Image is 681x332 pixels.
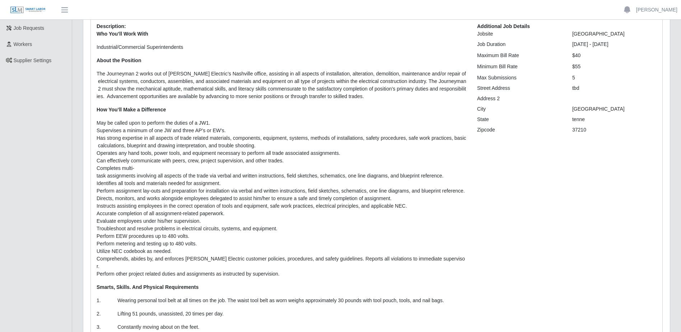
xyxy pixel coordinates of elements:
p: The Journeyman 2 works out of [PERSON_NAME] Electric’s Nashville office, assisting in all aspects... [97,70,466,100]
li: Directs, monitors, and works alongside employees delegated to assist him/her to ensure a safe and... [97,195,466,202]
div: State [472,116,567,123]
li: Instructs assisting employees in the correct operation of tools and equipment, safe work practice... [97,202,466,210]
strong: Smarts, Skills. And Physical Requirements [97,284,199,290]
span: Supplier Settings [14,57,52,63]
li: Comprehends, abides by, and enforces [PERSON_NAME] Electric customer policies, procedures, and sa... [97,255,466,270]
strong: About the Position [97,57,141,63]
div: [GEOGRAPHIC_DATA] [567,105,662,113]
li: Supervises a minimum of one JW and three AP’s or EW’s. [97,127,466,134]
li: Has strong expertise in all aspects of trade related materials, components, equipment, systems, m... [97,134,466,149]
p: 3. Constantly moving about on the feet. [97,323,466,331]
div: Street Address [472,84,567,92]
p: 1. Wearing personal tool belt at all times on the job. The waist tool belt as worn weighs approxi... [97,297,466,304]
li: Completes multi-task assignments involving all aspects of the trade via verbal and written instru... [97,165,466,180]
li: Accurate completion of all assignment-related paperwork. [97,210,466,217]
a: [PERSON_NAME] [636,6,677,14]
li: Perform metering and testing up to 480 volts. [97,240,466,248]
li: Can effectively communicate with peers, crew, project supervision, and other trades. [97,157,466,165]
span: Workers [14,41,32,47]
div: $40 [567,52,662,59]
div: [DATE] - [DATE] [567,41,662,48]
p: Industrial/Commercial Superintendents [97,43,466,51]
div: 37210 [567,126,662,134]
div: $55 [567,63,662,70]
div: Address 2 [472,95,567,102]
div: 5 [567,74,662,82]
li: Perform other project related duties and assignments as instructed by supervision. [97,270,466,278]
div: Max Submissions [472,74,567,82]
p: 2. Lifting 51 pounds, unassisted, 20 times per day. [97,310,466,318]
strong: Who You’ll Work With [97,31,148,37]
li: Troubleshoot and resolve problems in electrical circuits, systems, and equipment. [97,225,466,232]
div: Minimum Bill Rate [472,63,567,70]
li: Perform EEW procedures up to 480 volts. [97,232,466,240]
li: Utilize NEC codebook as needed. [97,248,466,255]
div: Jobsite [472,30,567,38]
div: Maximum Bill Rate [472,52,567,59]
li: Identifies all tools and materials needed for assignment. [97,180,466,187]
div: tenne [567,116,662,123]
li: Operates any hand tools, power tools, and equipment necessary to perform all trade associated ass... [97,149,466,157]
b: Additional Job Details [477,23,530,29]
div: tbd [567,84,662,92]
div: City [472,105,567,113]
b: Description: [97,23,126,29]
div: Job Duration [472,41,567,48]
div: [GEOGRAPHIC_DATA] [567,30,662,38]
li: Evaluate employees under his/her supervision. [97,217,466,225]
div: Zipcode [472,126,567,134]
strong: How You’ll Make a Difference [97,107,166,112]
li: Perform assignment lay-outs and preparation for installation via verbal and written instructions,... [97,187,466,195]
img: SLM Logo [10,6,46,14]
span: Job Requests [14,25,45,31]
li: May be called upon to perform the duties of a JW1. [97,119,466,127]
